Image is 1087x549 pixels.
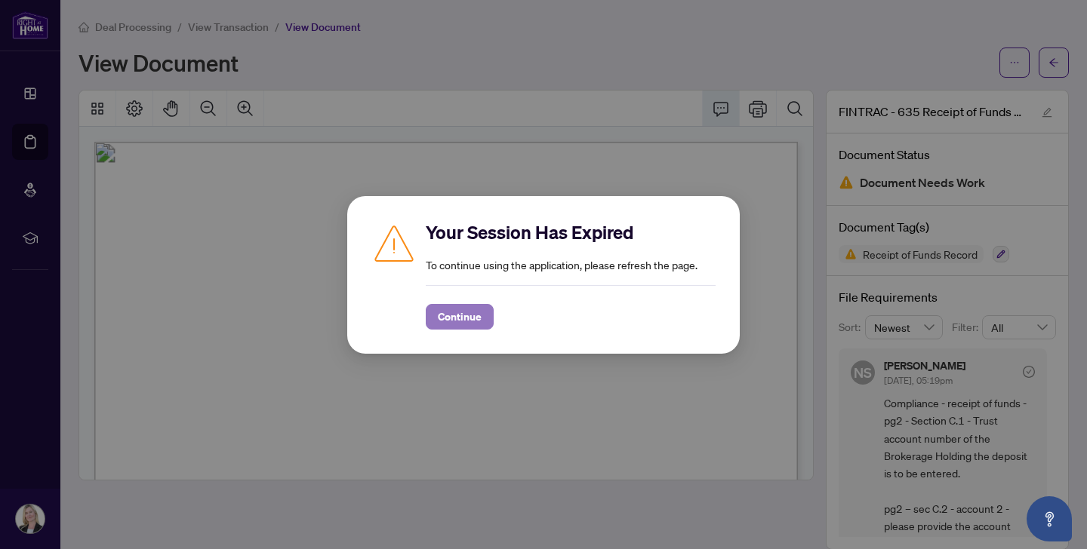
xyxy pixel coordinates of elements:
[438,305,482,329] span: Continue
[1027,496,1072,541] button: Open asap
[426,304,494,330] button: Continue
[371,220,417,265] img: Caution icon
[426,220,716,330] div: To continue using the application, please refresh the page.
[426,220,716,244] h2: Your Session Has Expired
